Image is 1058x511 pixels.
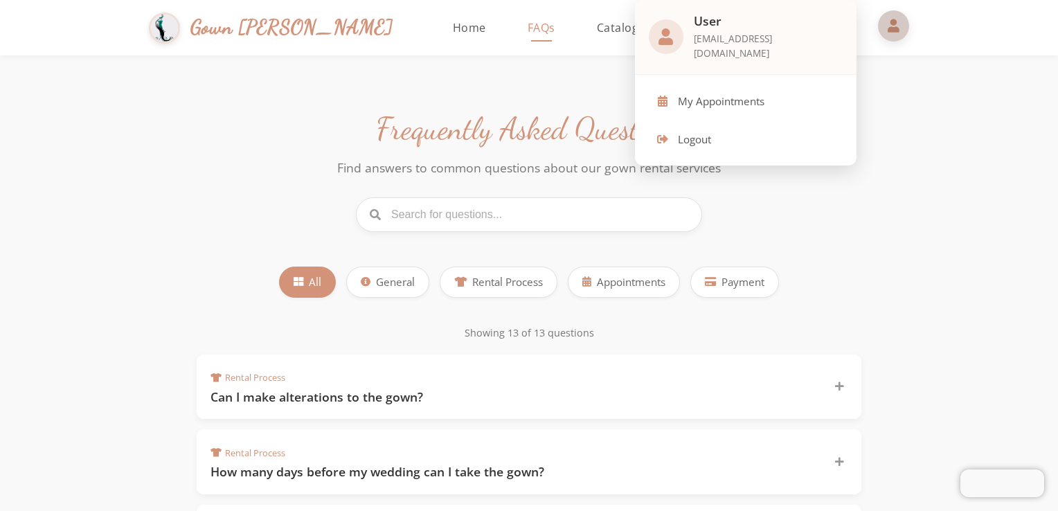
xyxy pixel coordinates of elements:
span: My Appointments [678,93,764,109]
button: Logout [645,123,846,156]
h3: User [694,14,843,28]
p: [EMAIL_ADDRESS][DOMAIN_NAME] [694,32,843,60]
button: My Appointments [645,85,846,118]
iframe: Chatra live chat [960,469,1044,497]
span: Logout [678,132,711,147]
